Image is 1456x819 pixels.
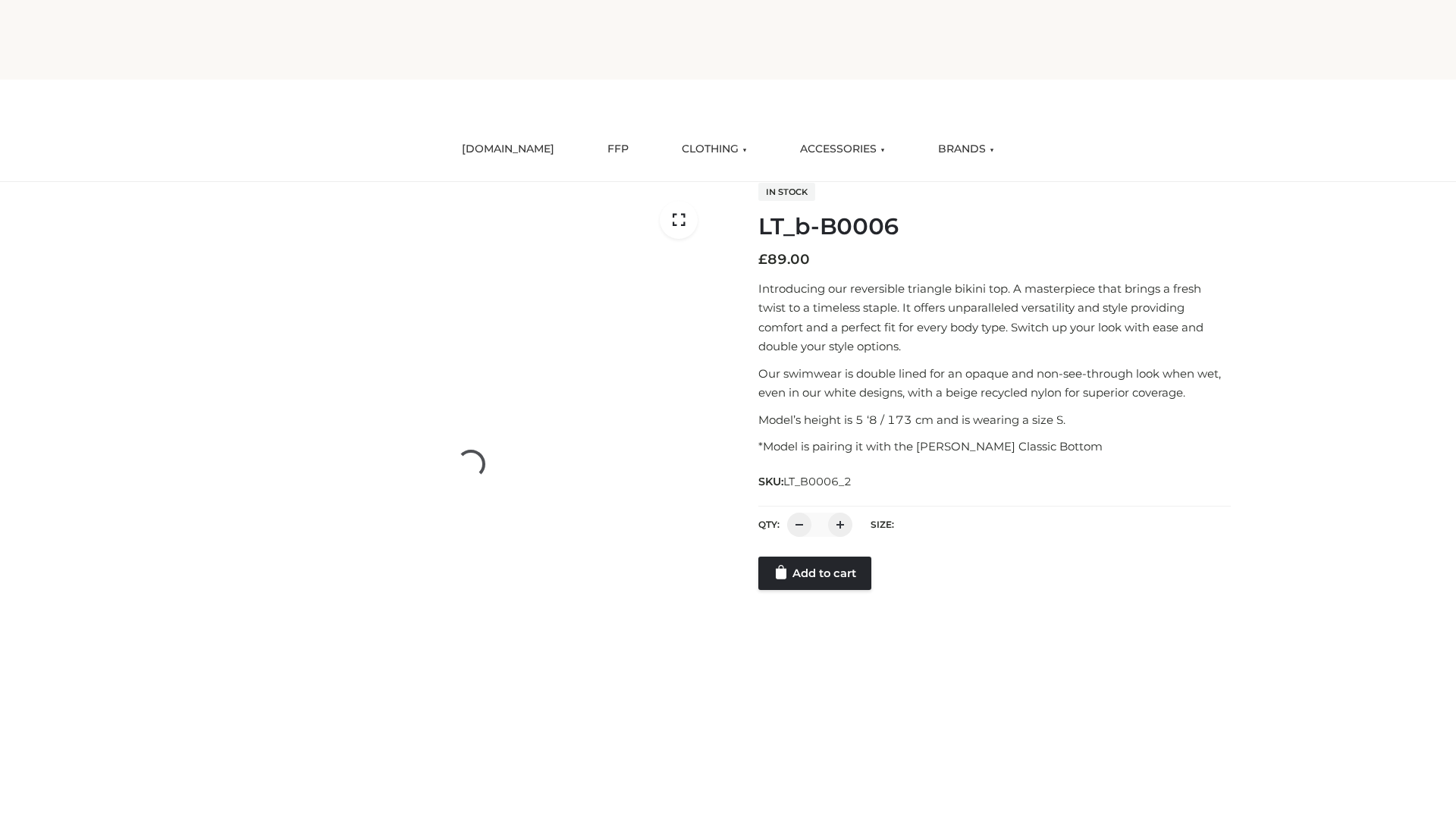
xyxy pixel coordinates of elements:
label: Size: [871,519,894,530]
span: In stock [758,183,815,201]
p: Introducing our reversible triangle bikini top. A masterpiece that brings a fresh twist to a time... [758,279,1231,356]
a: FFP [596,133,640,166]
a: BRANDS [927,133,1006,166]
span: £ [758,251,767,268]
a: Add to cart [758,557,871,590]
a: CLOTHING [670,133,758,166]
span: LT_B0006_2 [783,475,852,488]
p: Model’s height is 5 ‘8 / 173 cm and is wearing a size S. [758,410,1231,430]
span: SKU: [758,472,853,491]
a: ACCESSORIES [789,133,896,166]
p: *Model is pairing it with the [PERSON_NAME] Classic Bottom [758,437,1231,457]
a: [DOMAIN_NAME] [450,133,566,166]
h1: LT_b-B0006 [758,213,1231,240]
label: QTY: [758,519,780,530]
bdi: 89.00 [758,251,810,268]
p: Our swimwear is double lined for an opaque and non-see-through look when wet, even in our white d... [758,364,1231,403]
